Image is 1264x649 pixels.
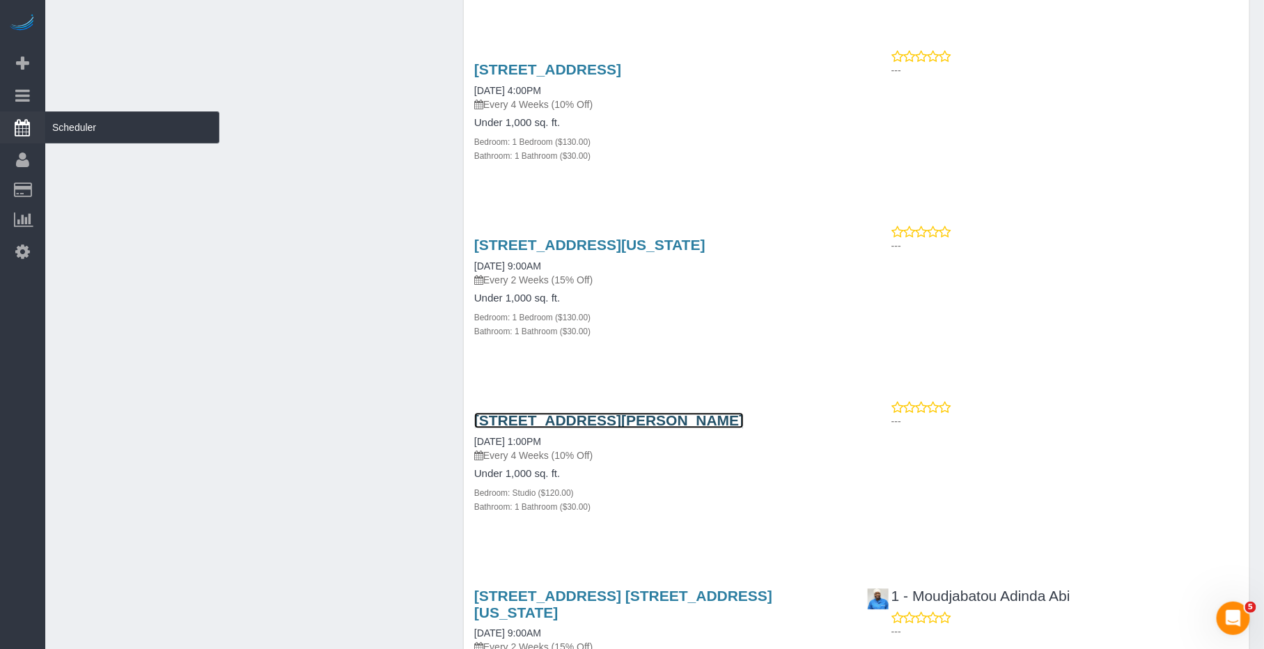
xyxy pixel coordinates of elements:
img: 1 - Moudjabatou Adinda Abi [868,588,889,609]
img: Automaid Logo [8,14,36,33]
small: Bedroom: 1 Bedroom ($130.00) [474,313,591,322]
p: --- [891,414,1239,428]
iframe: Intercom live chat [1217,602,1250,635]
small: Bathroom: 1 Bathroom ($30.00) [474,151,591,161]
a: [DATE] 4:00PM [474,85,541,96]
a: [DATE] 9:00AM [474,627,541,639]
a: [STREET_ADDRESS] [474,61,621,77]
a: [STREET_ADDRESS] [STREET_ADDRESS][US_STATE] [474,588,772,620]
h4: Under 1,000 sq. ft. [474,468,846,480]
a: [DATE] 9:00AM [474,260,541,272]
a: [STREET_ADDRESS][US_STATE] [474,237,705,253]
p: Every 4 Weeks (10% Off) [474,448,846,462]
small: Bedroom: 1 Bedroom ($130.00) [474,137,591,147]
p: Every 4 Weeks (10% Off) [474,97,846,111]
small: Bathroom: 1 Bathroom ($30.00) [474,502,591,512]
small: Bathroom: 1 Bathroom ($30.00) [474,327,591,336]
p: --- [891,625,1239,639]
p: Every 2 Weeks (15% Off) [474,273,846,287]
h4: Under 1,000 sq. ft. [474,292,846,304]
a: [STREET_ADDRESS][PERSON_NAME] [474,412,744,428]
a: [DATE] 1:00PM [474,436,541,447]
a: 1 - Moudjabatou Adinda Abi [867,588,1070,604]
p: --- [891,239,1239,253]
h4: Under 1,000 sq. ft. [474,117,846,129]
span: Scheduler [45,111,219,143]
small: Bedroom: Studio ($120.00) [474,488,574,498]
p: --- [891,63,1239,77]
span: 5 [1245,602,1256,613]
